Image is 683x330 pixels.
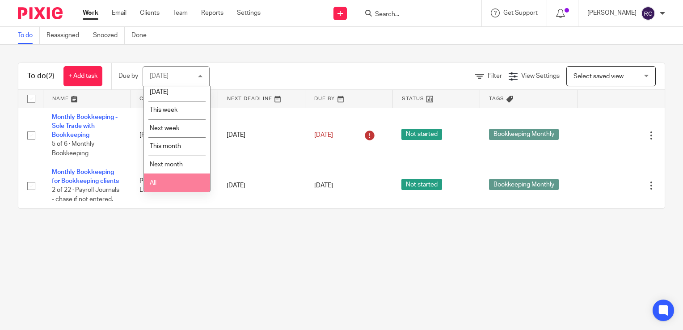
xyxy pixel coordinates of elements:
img: Pixie [18,7,63,19]
a: Monthly Bookkeeping - Sole Trade with Bookkeeping [52,114,118,139]
span: Select saved view [573,73,624,80]
td: [PERSON_NAME] [131,108,218,163]
a: Settings [237,8,261,17]
span: Not started [401,129,442,140]
input: Search [374,11,455,19]
span: 2 of 22 · Payroll Journals - chase if not entered. [52,187,119,203]
span: [DATE] [150,89,169,95]
span: 5 of 6 · Monthly Bookkeeping [52,141,94,157]
p: Due by [118,72,138,80]
span: Tags [489,96,504,101]
span: [DATE] [314,182,333,189]
span: Next week [150,125,179,131]
h1: To do [27,72,55,81]
td: Pinnacle Travel Network Ltd [131,163,218,208]
a: Work [83,8,98,17]
a: Snoozed [93,27,125,44]
span: [DATE] [314,132,333,138]
a: To do [18,27,40,44]
span: This week [150,107,177,113]
span: Bookkeeping Monthly [489,129,559,140]
span: Not started [401,179,442,190]
a: Clients [140,8,160,17]
span: Filter [488,73,502,79]
span: Next month [150,161,183,168]
span: This month [150,143,181,149]
a: Done [131,27,153,44]
a: Email [112,8,126,17]
span: All [150,180,156,186]
a: Reports [201,8,223,17]
span: Bookkeeping Monthly [489,179,559,190]
p: [PERSON_NAME] [587,8,637,17]
a: Monthly Bookkeeping for Bookkeeping clients [52,169,119,184]
span: Get Support [503,10,538,16]
a: Reassigned [46,27,86,44]
span: (2) [46,72,55,80]
a: Team [173,8,188,17]
div: [DATE] [150,73,169,79]
span: View Settings [521,73,560,79]
td: [DATE] [218,108,305,163]
td: [DATE] [218,163,305,208]
img: svg%3E [641,6,655,21]
a: + Add task [63,66,102,86]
